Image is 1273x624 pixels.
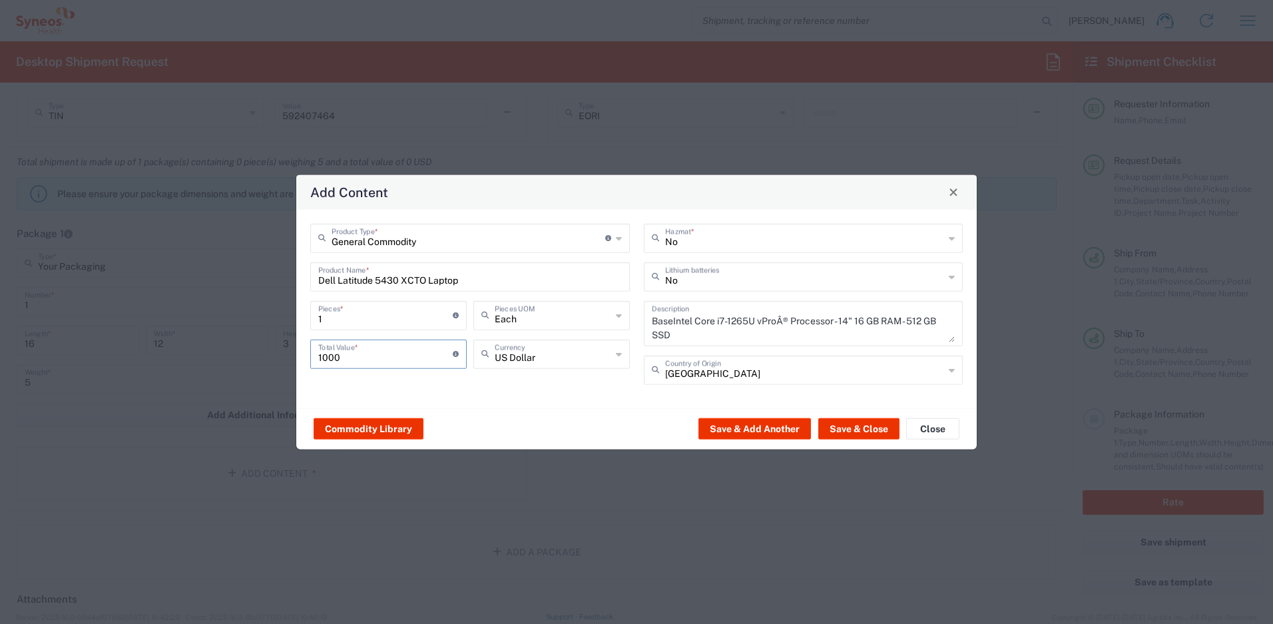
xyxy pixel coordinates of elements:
button: Close [906,418,959,440]
h4: Add Content [310,182,388,202]
button: Save & Add Another [698,418,811,440]
button: Commodity Library [314,418,423,440]
button: Save & Close [818,418,899,440]
button: Close [944,182,963,201]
